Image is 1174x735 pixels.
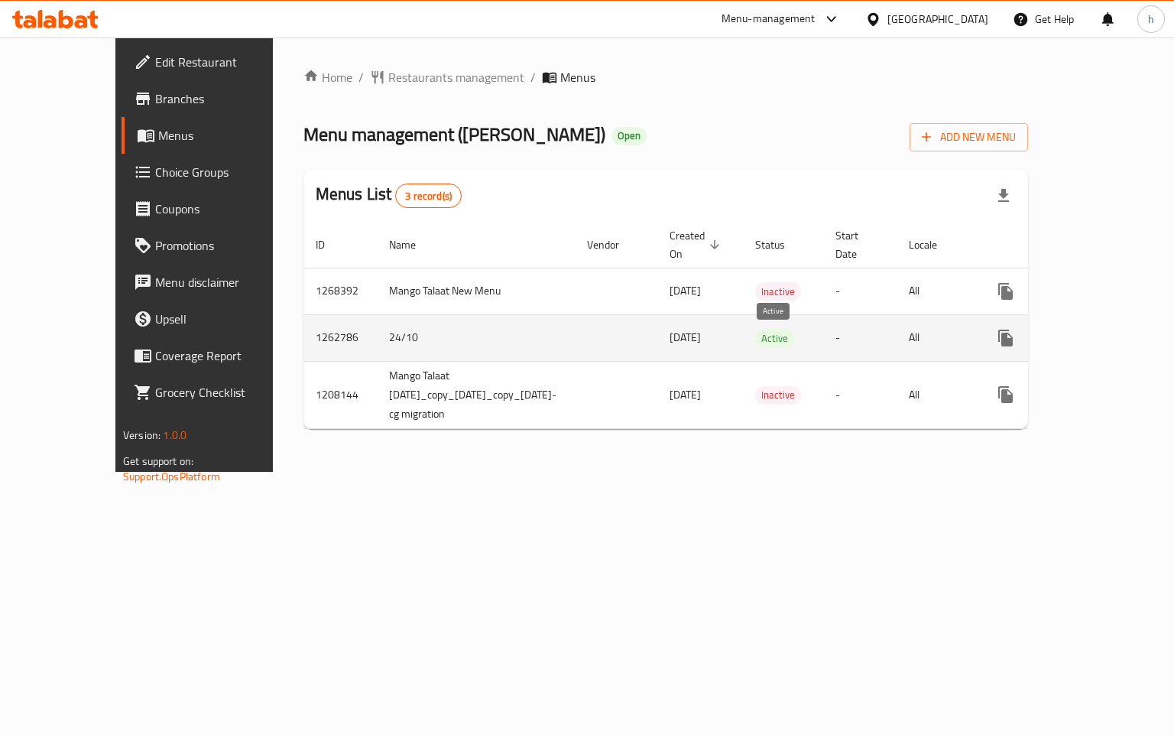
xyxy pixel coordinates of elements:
[755,283,801,301] span: Inactive
[158,126,300,145] span: Menus
[122,80,312,117] a: Branches
[122,264,312,301] a: Menu disclaimer
[155,89,300,108] span: Branches
[988,376,1024,413] button: more
[155,383,300,402] span: Grocery Checklist
[395,184,462,208] div: Total records count
[122,301,312,337] a: Upsell
[988,273,1024,310] button: more
[1024,376,1061,413] button: Change Status
[1148,11,1154,28] span: h
[988,320,1024,356] button: more
[823,314,897,361] td: -
[611,129,647,142] span: Open
[396,189,461,203] span: 3 record(s)
[897,268,975,314] td: All
[670,385,701,405] span: [DATE]
[909,236,957,254] span: Locale
[897,314,975,361] td: All
[122,117,312,154] a: Menus
[835,226,878,263] span: Start Date
[389,236,436,254] span: Name
[358,68,364,86] li: /
[316,236,345,254] span: ID
[122,154,312,190] a: Choice Groups
[755,236,805,254] span: Status
[122,44,312,80] a: Edit Restaurant
[303,222,1146,429] table: enhanced table
[975,222,1146,268] th: Actions
[122,227,312,264] a: Promotions
[377,314,575,361] td: 24/10
[670,281,701,301] span: [DATE]
[155,236,300,255] span: Promotions
[388,68,524,86] span: Restaurants management
[755,282,801,301] div: Inactive
[377,361,575,428] td: Mango Talaat [DATE]_copy_[DATE]_copy_[DATE]-cg migration
[303,361,377,428] td: 1208144
[1024,320,1061,356] button: Change Status
[155,200,300,218] span: Coupons
[670,327,701,347] span: [DATE]
[755,330,794,347] span: Active
[123,467,220,486] a: Support.OpsPlatform
[985,177,1022,214] div: Export file
[897,361,975,428] td: All
[122,337,312,374] a: Coverage Report
[910,123,1028,151] button: Add New Menu
[155,273,300,291] span: Menu disclaimer
[163,425,186,445] span: 1.0.0
[530,68,536,86] li: /
[303,68,1028,86] nav: breadcrumb
[560,68,595,86] span: Menus
[155,310,300,328] span: Upsell
[922,128,1016,147] span: Add New Menu
[755,386,801,404] span: Inactive
[1024,273,1061,310] button: Change Status
[370,68,524,86] a: Restaurants management
[316,183,462,208] h2: Menus List
[155,163,300,181] span: Choice Groups
[377,268,575,314] td: Mango Talaat New Menu
[670,226,725,263] span: Created On
[887,11,988,28] div: [GEOGRAPHIC_DATA]
[303,268,377,314] td: 1268392
[123,425,161,445] span: Version:
[155,346,300,365] span: Coverage Report
[823,361,897,428] td: -
[303,68,352,86] a: Home
[303,314,377,361] td: 1262786
[122,190,312,227] a: Coupons
[611,127,647,145] div: Open
[587,236,639,254] span: Vendor
[303,117,605,151] span: Menu management ( [PERSON_NAME] )
[155,53,300,71] span: Edit Restaurant
[122,374,312,411] a: Grocery Checklist
[722,10,816,28] div: Menu-management
[123,451,193,471] span: Get support on:
[823,268,897,314] td: -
